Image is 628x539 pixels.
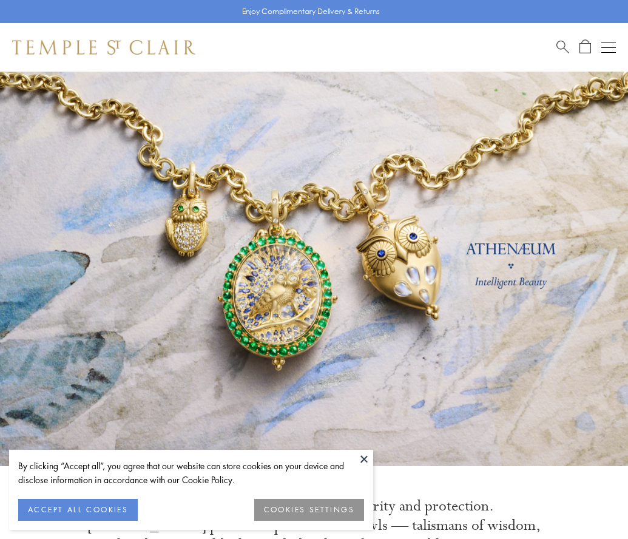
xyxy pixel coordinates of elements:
[254,499,364,521] button: COOKIES SETTINGS
[242,5,380,18] p: Enjoy Complimentary Delivery & Returns
[18,459,364,487] div: By clicking “Accept all”, you agree that our website can store cookies on your device and disclos...
[556,39,569,55] a: Search
[601,40,616,55] button: Open navigation
[18,499,138,521] button: ACCEPT ALL COOKIES
[579,39,591,55] a: Open Shopping Bag
[12,40,195,55] img: Temple St. Clair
